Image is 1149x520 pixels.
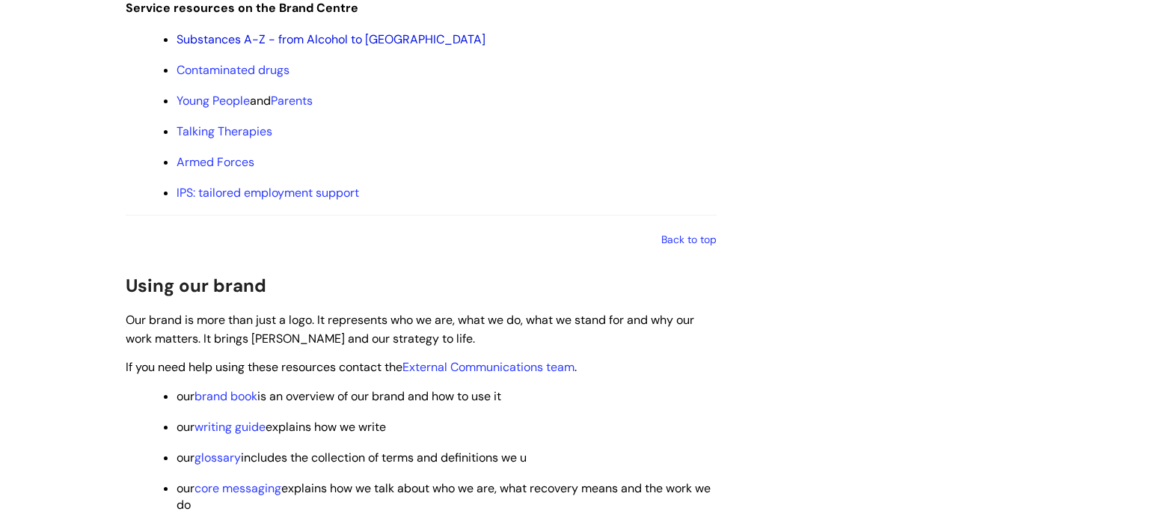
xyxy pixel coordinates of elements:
span: and [177,93,313,108]
a: Parents [271,93,313,108]
a: brand book [194,388,257,404]
span: Using our brand [126,274,266,297]
a: Young People [177,93,250,108]
a: Contaminated drugs [177,62,289,78]
a: External Communications team [402,359,574,375]
span: our includes the collection of terms and definitions we u [177,450,527,465]
span: our is an overview of our brand and how to use it [177,388,501,404]
a: writing guide [194,419,266,435]
a: Substances A-Z - from Alcohol to [GEOGRAPHIC_DATA] [177,31,485,47]
span: our explains how we write [177,419,386,435]
span: our explains how we talk about who we are, what recovery means and the work we do [177,480,711,513]
a: Talking Therapies [177,123,272,139]
span: Our brand is more than just a logo. It represents who we are, what we do, what we stand for and w... [126,312,694,346]
a: Armed Forces [177,154,254,170]
a: glossary [194,450,241,465]
a: core messaging [194,480,281,496]
a: IPS: tailored employment support [177,185,359,201]
a: Back to top [661,233,717,246]
span: If you need help using these resources contact the . [126,359,577,375]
